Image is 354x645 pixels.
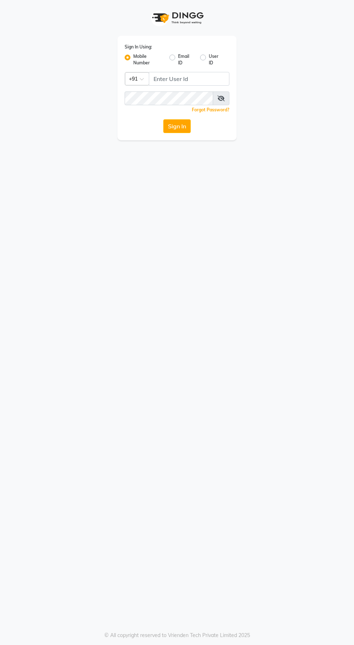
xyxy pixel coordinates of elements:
button: Sign In [163,119,191,133]
input: Username [149,72,229,86]
label: Sign In Using: [125,44,152,50]
img: logo1.svg [148,7,206,29]
label: Mobile Number [133,53,164,66]
label: User ID [209,53,224,66]
a: Forgot Password? [192,107,229,112]
input: Username [125,91,213,105]
label: Email ID [178,53,194,66]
